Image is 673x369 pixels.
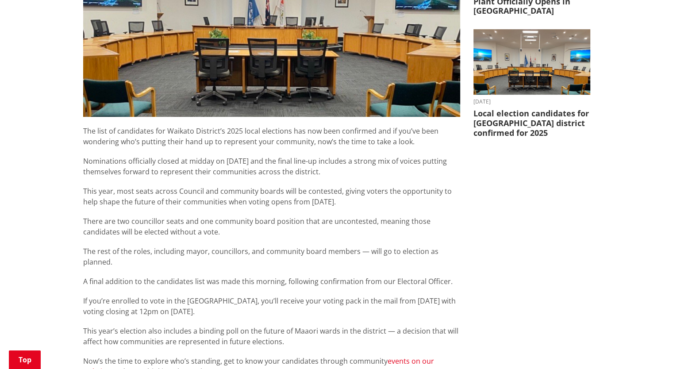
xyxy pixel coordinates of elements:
[83,186,460,207] p: This year, most seats across Council and community boards will be contested, giving voters the op...
[632,332,664,364] iframe: Messenger Launcher
[83,296,460,317] p: If you’re enrolled to vote in the [GEOGRAPHIC_DATA], you’ll receive your voting pack in the mail ...
[473,109,590,138] h3: Local election candidates for [GEOGRAPHIC_DATA] district confirmed for 2025
[83,126,460,147] p: The list of candidates for Waikato District’s 2025 local elections has now been confirmed and if ...
[83,216,460,237] p: There are two councillor seats and one community board position that are uncontested, meaning tho...
[83,276,460,287] p: A final addition to the candidates list was made this morning, following confirmation from our El...
[83,326,460,347] p: This year’s election also includes a binding poll on the future of Maaori wards in the district —...
[9,350,41,369] a: Top
[473,29,590,95] img: Chambers
[473,29,590,138] a: [DATE] Local election candidates for [GEOGRAPHIC_DATA] district confirmed for 2025
[473,99,590,104] time: [DATE]
[83,156,460,177] p: Nominations officially closed at midday on [DATE] and the final line-up includes a strong mix of ...
[83,246,460,267] p: The rest of the roles, including mayor, councillors, and community board members — will go to ele...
